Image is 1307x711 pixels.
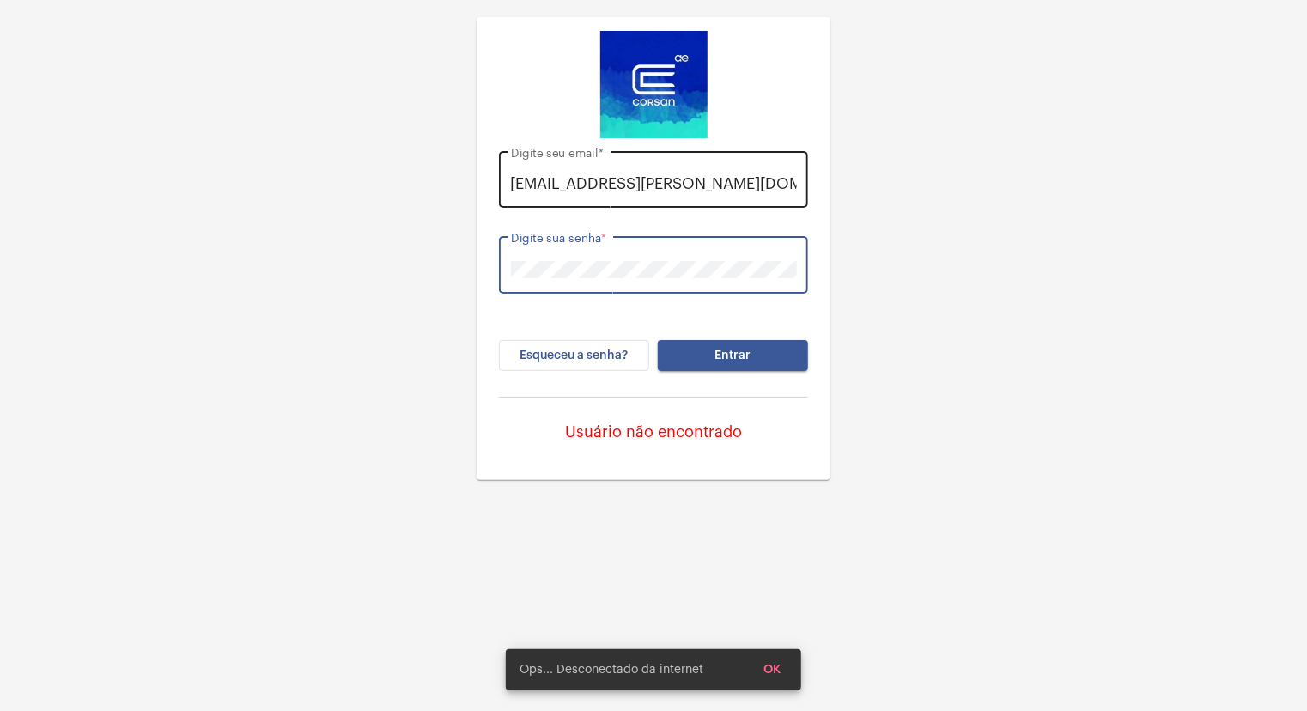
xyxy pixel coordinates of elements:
[511,175,797,192] input: Digite seu email
[520,661,703,678] span: Ops... Desconectado da internet
[715,349,751,362] span: Entrar
[499,423,808,441] div: Usuário não encontrado
[763,664,781,676] span: OK
[600,31,708,138] img: d4669ae0-8c07-2337-4f67-34b0df7f5ae4.jpeg
[750,654,794,685] button: OK
[520,349,629,362] span: Esqueceu a senha?
[499,340,649,371] button: Esqueceu a senha?
[658,340,808,371] button: Entrar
